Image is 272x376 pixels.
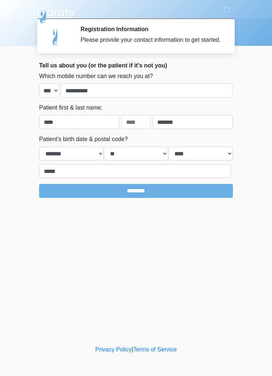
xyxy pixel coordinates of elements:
[80,36,222,44] div: Please provide your contact information to get started.
[39,135,128,144] label: Patient's birth date & postal code?
[39,62,233,69] h2: Tell us about you (or the patient if it's not you)
[32,5,76,24] img: Hydrate IV Bar - Scottsdale Logo
[39,103,102,112] label: Patient first & last name:
[45,26,67,48] img: Agent Avatar
[132,346,133,353] a: |
[95,346,132,353] a: Privacy Policy
[39,72,153,81] label: Which mobile number can we reach you at?
[133,346,177,353] a: Terms of Service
